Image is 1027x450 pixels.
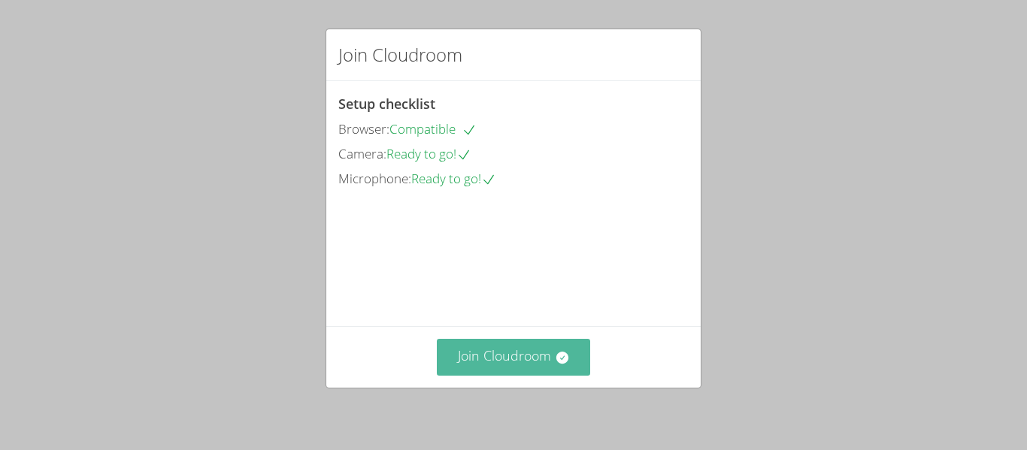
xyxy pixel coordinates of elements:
span: Compatible [389,120,477,137]
span: Browser: [338,120,389,137]
h2: Join Cloudroom [338,41,462,68]
button: Join Cloudroom [437,339,591,376]
span: Ready to go! [411,170,496,187]
span: Ready to go! [386,145,471,162]
span: Microphone: [338,170,411,187]
span: Setup checklist [338,95,435,113]
span: Camera: [338,145,386,162]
